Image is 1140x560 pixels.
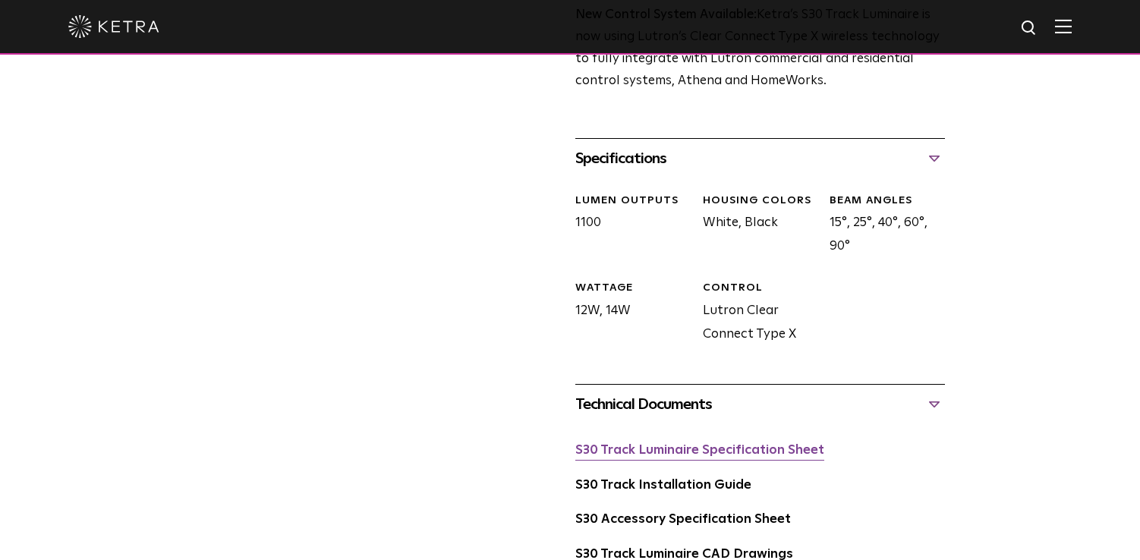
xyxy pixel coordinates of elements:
[703,193,818,209] div: HOUSING COLORS
[575,146,945,171] div: Specifications
[830,193,945,209] div: BEAM ANGLES
[575,392,945,417] div: Technical Documents
[691,193,818,259] div: White, Black
[575,444,824,457] a: S30 Track Luminaire Specification Sheet
[1055,19,1072,33] img: Hamburger%20Nav.svg
[1020,19,1039,38] img: search icon
[575,513,791,526] a: S30 Accessory Specification Sheet
[691,281,818,346] div: Lutron Clear Connect Type X
[575,193,691,209] div: LUMEN OUTPUTS
[703,281,818,296] div: CONTROL
[564,193,691,259] div: 1100
[575,479,751,492] a: S30 Track Installation Guide
[564,281,691,346] div: 12W, 14W
[68,15,159,38] img: ketra-logo-2019-white
[818,193,945,259] div: 15°, 25°, 40°, 60°, 90°
[575,281,691,296] div: WATTAGE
